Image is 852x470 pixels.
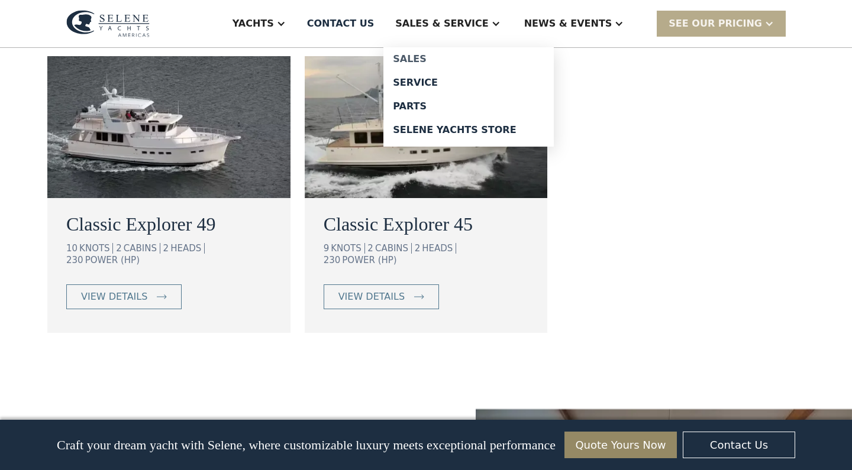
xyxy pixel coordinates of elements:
[124,243,160,254] div: CABINS
[307,17,375,31] div: Contact US
[414,294,424,299] img: icon
[383,71,554,95] a: Service
[383,118,554,142] a: Selene Yachts Store
[85,255,140,265] div: POWER (HP)
[324,243,330,254] div: 9
[66,10,150,37] img: logo
[66,243,78,254] div: 10
[338,290,405,304] div: view details
[422,243,456,254] div: HEADS
[116,243,122,254] div: 2
[524,17,612,31] div: News & EVENTS
[324,255,341,265] div: 230
[564,432,677,458] a: Quote Yours Now
[66,210,272,238] a: Classic Explorer 49
[415,243,421,254] div: 2
[367,243,373,254] div: 2
[393,78,544,87] div: Service
[657,11,786,36] div: SEE Our Pricing
[66,255,83,265] div: 230
[383,47,554,147] nav: Sales & Service
[157,294,167,299] img: icon
[393,54,544,64] div: Sales
[324,210,529,238] a: Classic Explorer 45
[79,243,113,254] div: KNOTS
[395,17,488,31] div: Sales & Service
[683,432,795,458] a: Contact Us
[383,47,554,71] a: Sales
[305,56,548,198] img: long range motor yachts
[163,243,169,254] div: 2
[66,284,182,309] a: view details
[342,255,396,265] div: POWER (HP)
[324,284,439,309] a: view details
[375,243,412,254] div: CABINS
[233,17,274,31] div: Yachts
[170,243,205,254] div: HEADS
[81,290,147,304] div: view details
[57,437,556,453] p: Craft your dream yacht with Selene, where customizable luxury meets exceptional performance
[47,56,291,198] img: long range motor yachts
[669,17,762,31] div: SEE Our Pricing
[331,243,364,254] div: KNOTS
[393,125,544,135] div: Selene Yachts Store
[393,102,544,111] div: Parts
[383,95,554,118] a: Parts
